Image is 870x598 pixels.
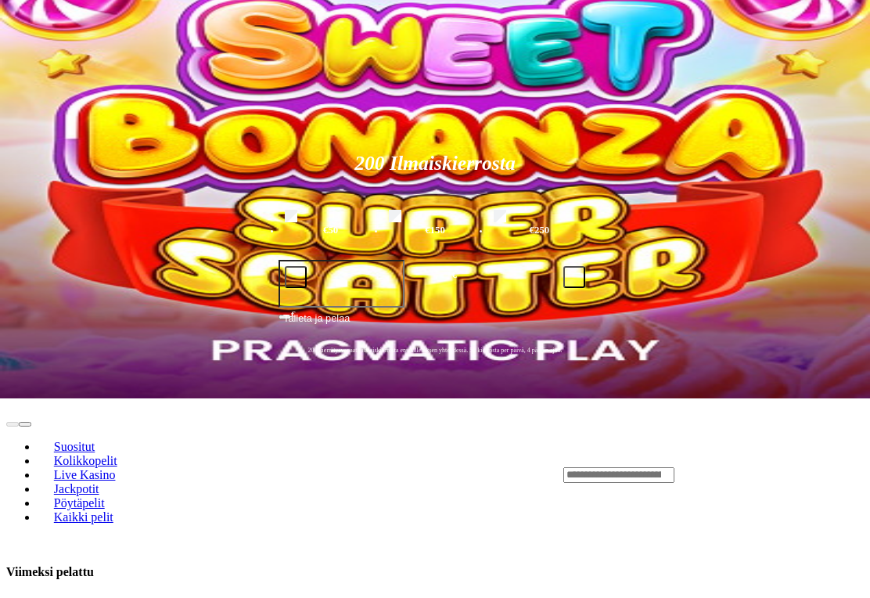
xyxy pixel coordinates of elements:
[285,266,307,288] button: minus icon
[48,454,124,467] span: Kolikkopelit
[6,413,532,537] nav: Lobby
[563,266,585,288] button: plus icon
[563,467,674,483] input: Search
[283,311,350,339] span: Talleta ja pelaa
[6,398,864,552] header: Lobby
[48,510,120,524] span: Kaikki pelit
[38,448,133,472] a: Kolikkopelit
[385,207,484,253] label: €150
[48,496,111,510] span: Pöytäpelit
[48,468,122,481] span: Live Kasino
[6,422,19,427] button: prev slide
[19,422,31,427] button: next slide
[291,309,296,319] span: €
[490,207,589,253] label: €250
[279,310,591,340] button: Talleta ja pelaa
[38,463,131,486] a: Live Kasino
[6,564,94,579] h3: Viimeksi pelattu
[38,434,111,458] a: Suositut
[452,268,457,283] span: €
[281,207,380,253] label: €50
[48,482,106,495] span: Jackpotit
[48,440,101,453] span: Suositut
